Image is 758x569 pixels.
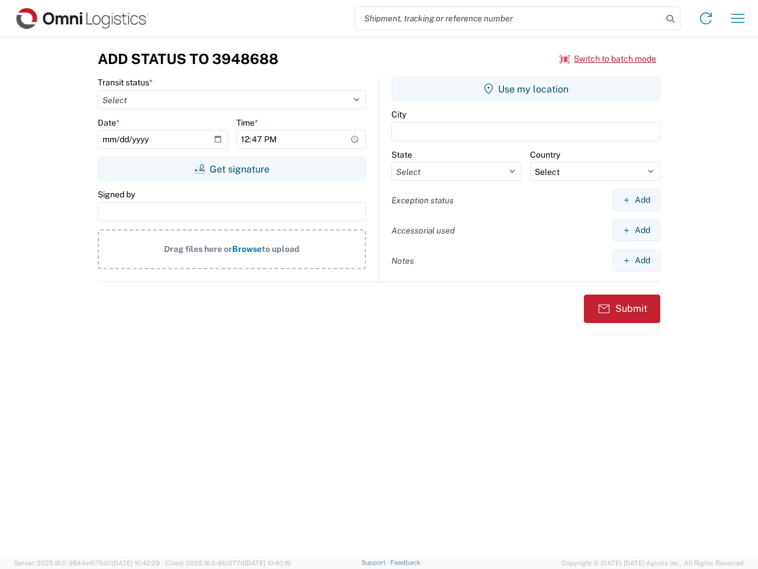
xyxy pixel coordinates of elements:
[98,117,120,128] label: Date
[584,295,660,323] button: Submit
[98,50,278,68] h3: Add Status to 3948688
[112,560,160,567] span: [DATE] 10:42:29
[98,157,366,181] button: Get signature
[245,560,291,567] span: [DATE] 10:40:19
[561,558,744,568] span: Copyright © [DATE]-[DATE] Agistix Inc., All Rights Reserved
[391,225,455,236] label: Accessorial used
[98,189,135,200] label: Signed by
[262,244,300,254] span: to upload
[391,149,412,160] label: State
[98,77,153,88] label: Transit status
[232,244,262,254] span: Browse
[390,559,420,566] a: Feedback
[612,189,660,211] button: Add
[361,559,391,566] a: Support
[355,7,662,30] input: Shipment, tracking or reference number
[236,117,258,128] label: Time
[612,250,660,271] button: Add
[530,149,560,160] label: Country
[391,255,414,266] label: Notes
[391,195,454,206] label: Exception status
[164,244,232,254] span: Drag files here or
[14,560,160,567] span: Server: 2025.16.0-9544af67660
[391,109,406,120] label: City
[391,77,660,101] button: Use my location
[612,219,660,241] button: Add
[165,560,291,567] span: Client: 2025.16.0-8fc0770
[560,49,656,69] button: Switch to batch mode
